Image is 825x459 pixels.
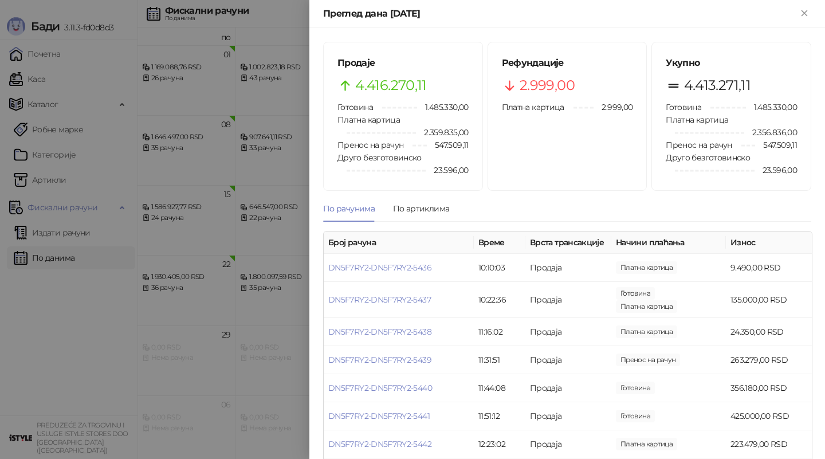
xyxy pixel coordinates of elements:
[323,7,797,21] div: Преглед дана [DATE]
[616,300,677,313] span: 42.000,00
[474,282,525,318] td: 10:22:36
[666,152,750,163] span: Друго безготовинско
[337,152,422,163] span: Друго безготовинско
[616,261,677,274] span: 9.490,00
[328,262,431,273] a: DN5F7RY2-DN5F7RY2-5436
[666,140,732,150] span: Пренос на рачун
[797,7,811,21] button: Close
[328,439,431,449] a: DN5F7RY2-DN5F7RY2-5442
[337,115,400,125] span: Платна картица
[726,346,812,374] td: 263.279,00 RSD
[324,232,474,254] th: Број рачуна
[426,164,468,176] span: 23.596,00
[525,402,611,430] td: Продаја
[616,438,677,450] span: 223.479,00
[726,430,812,458] td: 223.479,00 RSD
[525,254,611,282] td: Продаја
[525,232,611,254] th: Врста трансакције
[755,139,797,151] span: 547.509,11
[337,140,403,150] span: Пренос на рачун
[726,402,812,430] td: 425.000,00 RSD
[474,346,525,374] td: 11:31:51
[355,74,426,96] span: 4.416.270,11
[328,383,432,393] a: DN5F7RY2-DN5F7RY2-5440
[417,101,468,113] span: 1.485.330,00
[726,232,812,254] th: Износ
[684,74,751,96] span: 4.413.271,11
[525,318,611,346] td: Продаја
[594,101,632,113] span: 2.999,00
[744,126,797,139] span: 2.356.836,00
[323,202,375,215] div: По рачунима
[726,374,812,402] td: 356.180,00 RSD
[474,402,525,430] td: 11:51:12
[525,430,611,458] td: Продаја
[393,202,449,215] div: По артиклима
[427,139,469,151] span: 547.509,11
[616,354,680,366] span: 263.279,00
[416,126,468,139] span: 2.359.835,00
[502,102,564,112] span: Платна картица
[328,355,431,365] a: DN5F7RY2-DN5F7RY2-5439
[616,410,655,422] span: 425.000,00
[611,232,726,254] th: Начини плаћања
[337,102,373,112] span: Готовина
[337,56,469,70] h5: Продаје
[755,164,797,176] span: 23.596,00
[474,254,525,282] td: 10:10:03
[474,430,525,458] td: 12:23:02
[616,287,655,300] span: 93.000,00
[525,374,611,402] td: Продаја
[666,102,701,112] span: Готовина
[616,325,677,338] span: 24.350,00
[525,346,611,374] td: Продаја
[474,232,525,254] th: Време
[474,374,525,402] td: 11:44:08
[666,115,728,125] span: Платна картица
[520,74,575,96] span: 2.999,00
[726,254,812,282] td: 9.490,00 RSD
[525,282,611,318] td: Продаја
[666,56,797,70] h5: Укупно
[474,318,525,346] td: 11:16:02
[726,282,812,318] td: 135.000,00 RSD
[616,382,655,394] span: 356.180,00
[328,411,430,421] a: DN5F7RY2-DN5F7RY2-5441
[328,327,431,337] a: DN5F7RY2-DN5F7RY2-5438
[726,318,812,346] td: 24.350,00 RSD
[746,101,797,113] span: 1.485.330,00
[328,295,431,305] a: DN5F7RY2-DN5F7RY2-5437
[502,56,633,70] h5: Рефундације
